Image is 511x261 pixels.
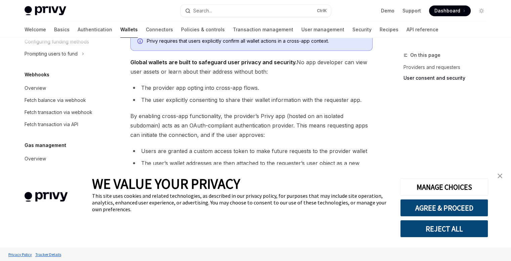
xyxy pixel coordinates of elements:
a: Welcome [25,22,46,38]
a: Wallets [120,22,138,38]
li: Users are granted a custom access token to make future requests to the provider wallet [130,146,373,156]
div: Fetch transaction via webhook [25,108,92,116]
a: Privacy Policy [7,249,34,260]
button: REJECT ALL [400,220,488,237]
a: Security [352,22,372,38]
h5: Gas management [25,141,66,149]
span: No app developer can view user assets or learn about their address without both: [130,58,373,76]
a: Overview [19,153,105,165]
img: company logo [10,182,82,212]
div: Overview [25,155,46,163]
div: Prompting users to fund [25,50,78,58]
div: This site uses cookies and related technologies, as described in our privacy policy, for purposes... [92,192,390,213]
strong: Global wallets are built to safeguard user privacy and security. [130,59,297,66]
button: AGREE & PROCEED [400,199,488,217]
a: Recipes [380,22,398,38]
a: Fetch balance via webhook [19,94,105,106]
button: MANAGE CHOICES [400,178,488,196]
button: Toggle dark mode [476,5,487,16]
a: User management [301,22,344,38]
span: Ctrl K [317,8,327,13]
a: Policies & controls [181,22,225,38]
a: Providers and requesters [403,62,492,73]
svg: Info [137,38,144,45]
img: close banner [498,174,502,178]
div: Search... [193,7,212,15]
a: Basics [54,22,70,38]
a: Support [402,7,421,14]
li: The user explicitly consenting to share their wallet information with the requester app. [130,95,373,105]
span: On this page [410,51,440,59]
a: User consent and security [403,73,492,83]
span: By enabling cross-app functionality, the provider’s Privy app (hosted on an isolated subdomain) a... [130,111,373,140]
div: Fetch balance via webhook [25,96,86,104]
a: close banner [493,169,507,183]
a: Authentication [78,22,112,38]
li: The user’s wallet addresses are then attached to the requester’s user object as a new cross-app l... [130,158,373,177]
div: Overview [25,84,46,92]
img: light logo [25,6,66,15]
a: Overview [19,82,105,94]
a: Dashboard [429,5,471,16]
span: Dashboard [434,7,460,14]
a: Demo [381,7,394,14]
button: Search...CtrlK [180,5,331,17]
a: Tracker Details [34,249,63,260]
a: Connectors [146,22,173,38]
a: Fetch transaction via API [19,118,105,130]
div: Privy requires that users explicitly confirm all wallet actions in a cross-app context. [147,38,366,45]
h5: Webhooks [25,71,49,79]
a: Fetch transaction via webhook [19,106,105,118]
li: The provider app opting into cross-app flows. [130,83,373,92]
div: Fetch transaction via API [25,120,78,128]
span: WE VALUE YOUR PRIVACY [92,175,240,192]
a: Transaction management [233,22,293,38]
a: API reference [407,22,438,38]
